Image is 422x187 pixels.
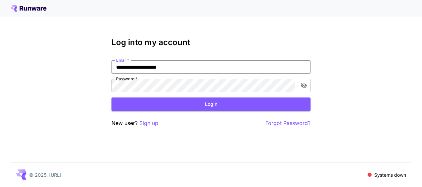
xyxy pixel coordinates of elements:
[374,171,406,178] p: Systems down
[298,80,310,92] button: toggle password visibility
[111,97,311,111] button: Login
[139,119,158,127] button: Sign up
[111,119,158,127] p: New user?
[111,38,311,47] h3: Log into my account
[265,119,311,127] button: Forgot Password?
[116,76,137,82] label: Password
[29,171,61,178] p: © 2025, [URL]
[116,57,129,63] label: Email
